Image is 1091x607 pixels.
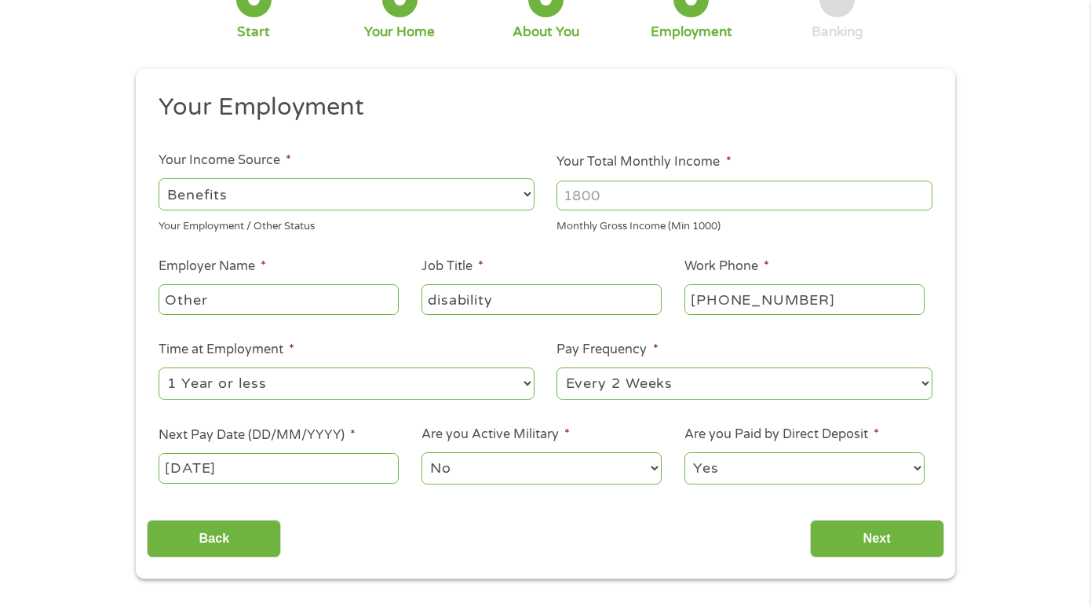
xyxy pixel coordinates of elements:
[684,284,925,314] input: (231) 754-4010
[684,258,769,275] label: Work Phone
[147,520,281,558] input: Back
[684,426,879,443] label: Are you Paid by Direct Deposit
[556,342,658,358] label: Pay Frequency
[812,24,863,41] div: Banking
[556,181,932,210] input: 1800
[159,258,266,275] label: Employer Name
[556,154,731,170] label: Your Total Monthly Income
[421,426,570,443] label: Are you Active Military
[556,214,932,235] div: Monthly Gross Income (Min 1000)
[237,24,270,41] div: Start
[421,284,662,314] input: Cashier
[159,453,399,483] input: Use the arrow keys to pick a date
[651,24,732,41] div: Employment
[159,214,535,235] div: Your Employment / Other Status
[810,520,944,558] input: Next
[513,24,579,41] div: About You
[159,284,399,314] input: Walmart
[421,258,483,275] label: Job Title
[159,92,921,123] h2: Your Employment
[159,342,294,358] label: Time at Employment
[159,427,356,444] label: Next Pay Date (DD/MM/YYYY)
[364,24,435,41] div: Your Home
[159,152,291,169] label: Your Income Source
